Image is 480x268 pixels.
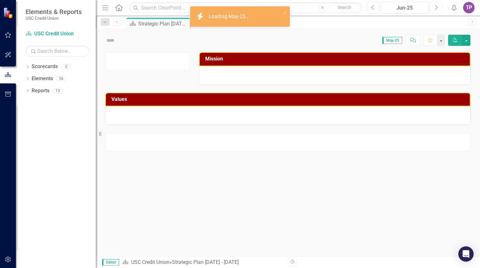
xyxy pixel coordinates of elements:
[26,30,89,38] a: USC Credit Union
[209,13,251,20] div: Loading May-25...
[172,259,239,265] div: Strategic Plan [DATE] - [DATE]
[102,259,119,265] span: Editor
[56,76,66,81] div: 56
[338,5,351,10] span: Search
[381,2,429,13] button: Jun-25
[205,56,467,62] h3: Mission
[32,75,53,82] a: Elements
[53,88,63,93] div: 13
[105,35,116,46] img: Not Defined
[122,259,283,266] div: »
[329,3,361,12] button: Search
[61,64,71,69] div: 2
[138,20,188,28] div: Strategic Plan [DATE] - [DATE]
[129,2,362,13] input: Search ClearPoint...
[26,16,82,21] small: USC Credit Union
[3,7,14,18] img: ClearPoint Strategy
[32,87,49,95] a: Reports
[283,9,287,16] button: close
[26,8,82,16] span: Elements & Reports
[131,259,169,265] a: USC Credit Union
[26,46,89,57] input: Search Below...
[111,96,467,102] h3: Values
[32,63,58,70] a: Scorecards
[383,4,426,12] div: Jun-25
[463,2,475,13] button: TP
[458,246,474,262] div: Open Intercom Messenger
[382,37,402,44] span: May-25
